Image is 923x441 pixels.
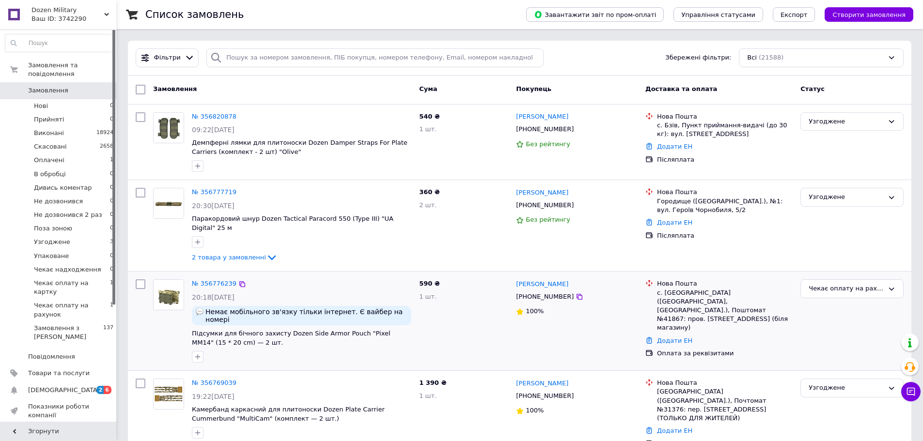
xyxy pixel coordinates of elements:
span: Скасовані [34,142,67,151]
div: Узгоджене [809,192,884,202]
span: Фільтри [154,53,181,62]
a: Демпферні лямки для плитоноски Dozen Damper Straps For Plate Carriers (комплект - 2 шт) "Olive" [192,139,407,155]
div: Нова Пошта [657,112,793,121]
span: Немає мобільного зв'язку тільки інтернет. Є вайбер на номері [205,308,407,323]
input: Пошук [5,34,114,52]
span: Прийняті [34,115,64,124]
div: Чекає оплату на рахунок [809,284,884,294]
span: В обробці [34,170,66,179]
img: Фото товару [154,280,184,310]
img: :speech_balloon: [196,308,203,316]
a: Фото товару [153,379,184,410]
span: Завантажити звіт по пром-оплаті [534,10,656,19]
span: 2 шт. [419,201,437,209]
span: 2 товара у замовленні [192,254,266,261]
span: 0 [110,265,113,274]
a: 2 товара у замовленні [192,254,278,261]
img: Фото товару [154,113,184,143]
span: Збережені фільтри: [665,53,731,62]
span: 1 [110,156,113,165]
span: Повідомлення [28,352,75,361]
span: Товари та послуги [28,369,90,378]
span: 590 ₴ [419,280,440,287]
a: Додати ЕН [657,219,692,226]
span: Поза зоною [34,224,72,233]
a: [PERSON_NAME] [516,280,568,289]
div: Оплата за реквізитами [657,349,793,358]
span: Замовлення з [PERSON_NAME] [34,324,103,341]
span: 20:30[DATE] [192,202,235,210]
span: 1 шт. [419,125,437,133]
h1: Список замовлень [145,9,244,20]
span: 0 [110,252,113,260]
span: 1 шт. [419,293,437,300]
span: 137 [103,324,113,341]
span: 0 [110,211,113,219]
span: 100% [526,407,544,414]
span: 540 ₴ [419,113,440,120]
span: Статус [800,85,825,92]
span: 1 шт. [419,392,437,399]
div: Нова Пошта [657,188,793,197]
span: Показники роботи компанії [28,402,90,420]
a: Додати ЕН [657,427,692,434]
a: [PERSON_NAME] [516,112,568,122]
span: 20:18[DATE] [192,293,235,301]
a: Фото товару [153,112,184,143]
div: [PHONE_NUMBER] [514,199,576,212]
span: Управління статусами [681,11,755,18]
span: 2658 [100,142,113,151]
span: 0 [110,224,113,233]
span: 0 [110,170,113,179]
button: Експорт [773,7,815,22]
span: 0 [110,115,113,124]
span: Експорт [781,11,808,18]
span: Без рейтингу [526,140,570,148]
button: Завантажити звіт по пром-оплаті [526,7,664,22]
span: 0 [110,102,113,110]
span: 1 390 ₴ [419,379,446,386]
span: (21588) [759,54,784,61]
span: 09:22[DATE] [192,126,235,134]
div: [PHONE_NUMBER] [514,390,576,402]
a: [PERSON_NAME] [516,379,568,388]
a: № 356777719 [192,188,236,196]
span: Замовлення [28,86,68,95]
div: Ваш ID: 3742290 [31,15,116,23]
a: № 356769039 [192,379,236,386]
span: 3 [110,238,113,246]
span: Без рейтингу [526,216,570,223]
div: с. Бзів, Пункт приймання-видачі (до 30 кг): вул. [STREET_ADDRESS] [657,121,793,138]
span: Створити замовлення [832,11,906,18]
span: Виконані [34,129,64,137]
span: 100% [526,307,544,315]
input: Пошук за номером замовлення, ПІБ покупця, номером телефону, Email, номером накладної [206,48,544,67]
a: Додати ЕН [657,143,692,150]
span: 0 [110,183,113,192]
a: Камербанд каркасний для плитоноски Dozen Plate Carrier Cummerbund "MultiCam" (комплект — 2 шт.) [192,406,385,422]
a: № 356776239 [192,280,236,287]
a: № 356820878 [192,113,236,120]
span: Дивись коментар [34,183,92,192]
span: Замовлення [153,85,197,92]
div: с. [GEOGRAPHIC_DATA] ([GEOGRAPHIC_DATA], [GEOGRAPHIC_DATA].), Поштомат №41867: пров. [STREET_ADDR... [657,289,793,333]
span: Узгоджене [34,238,70,246]
button: Управління статусами [673,7,763,22]
a: [PERSON_NAME] [516,188,568,198]
span: 6 [104,386,111,394]
span: Оплачені [34,156,64,165]
a: Фото товару [153,188,184,219]
a: Підсумки для бічного захисту Dozen Side Armor Pouch "Pixel MM14" (15 * 20 cm) — 2 шт. [192,330,391,346]
span: 2 [96,386,104,394]
span: Чекає надходження [34,265,101,274]
span: Cума [419,85,437,92]
button: Чат з покупцем [901,382,921,401]
a: Паракордовий шнур Dozen Tactical Paracord 550 (Type III) "UA Digital" 25 м [192,215,393,231]
span: Упаковане [34,252,69,260]
span: Не дозвонився 2 раз [34,211,102,219]
div: [PHONE_NUMBER] [514,123,576,136]
a: Додати ЕН [657,337,692,344]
